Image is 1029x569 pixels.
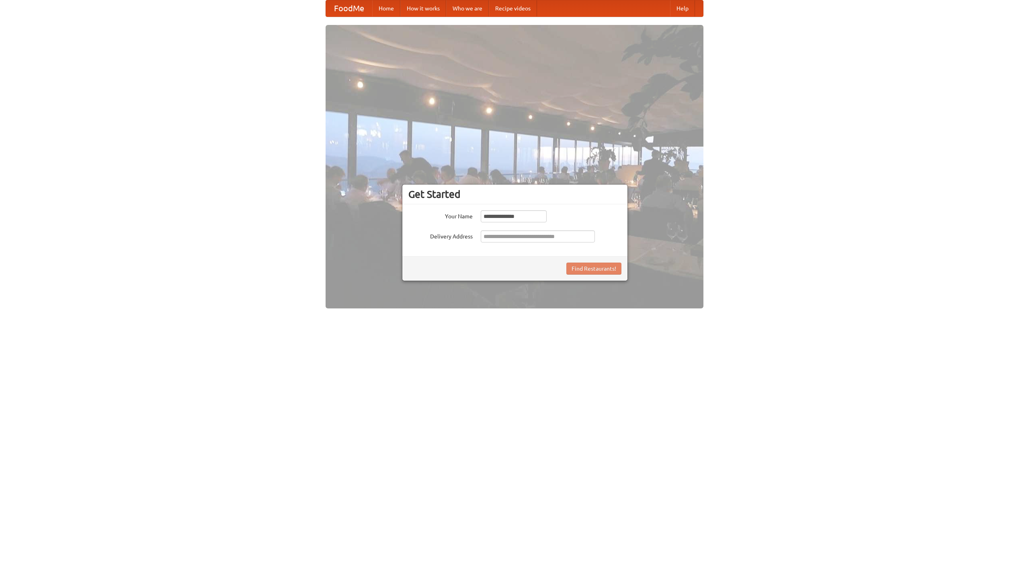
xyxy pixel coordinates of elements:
a: Help [670,0,695,16]
a: Recipe videos [489,0,537,16]
button: Find Restaurants! [566,263,621,275]
h3: Get Started [408,188,621,200]
label: Your Name [408,210,473,220]
a: How it works [400,0,446,16]
label: Delivery Address [408,230,473,240]
a: Who we are [446,0,489,16]
a: Home [372,0,400,16]
a: FoodMe [326,0,372,16]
